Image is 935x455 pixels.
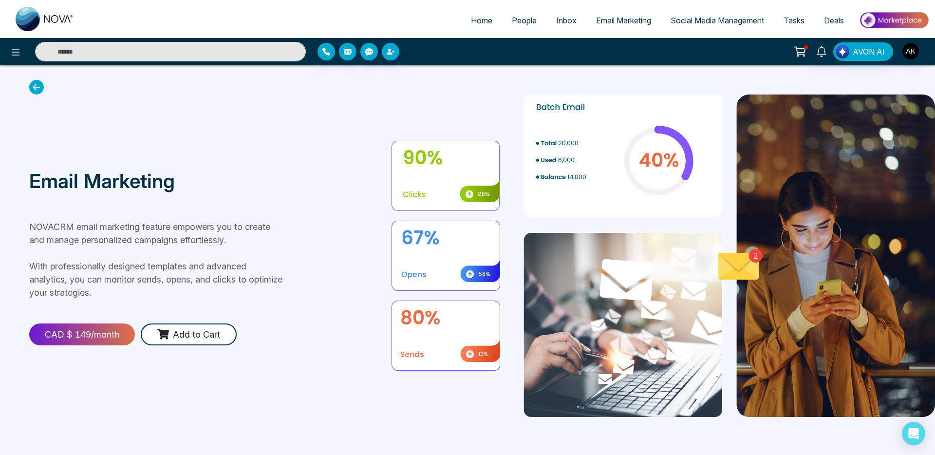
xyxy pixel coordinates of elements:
[546,11,586,30] a: Inbox
[661,11,774,30] a: Social Media Management
[586,11,661,30] a: Email Marketing
[814,11,854,30] a: Deals
[836,45,849,58] img: Lead Flow
[859,9,929,31] img: Market-place.gif
[16,7,74,31] img: Nova CRM Logo
[853,46,885,57] span: AVON AI
[556,16,577,25] span: Inbox
[671,16,764,25] span: Social Media Management
[833,42,893,61] button: AVON AI
[902,43,919,59] img: User Avatar
[29,220,283,299] p: NOVACRM email marketing feature empowers you to create and manage personalized campaigns effortle...
[29,167,392,196] p: Email Marketing
[29,323,135,345] div: CAD $ 149 /month
[902,422,925,445] div: Open Intercom Messenger
[141,323,237,345] button: Add to Cart
[461,11,502,30] a: Home
[471,16,492,25] span: Home
[784,16,804,25] span: Tasks
[502,11,546,30] a: People
[774,11,814,30] a: Tasks
[512,16,537,25] span: People
[596,16,651,25] span: Email Marketing
[392,95,935,417] img: file not found
[824,16,844,25] span: Deals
